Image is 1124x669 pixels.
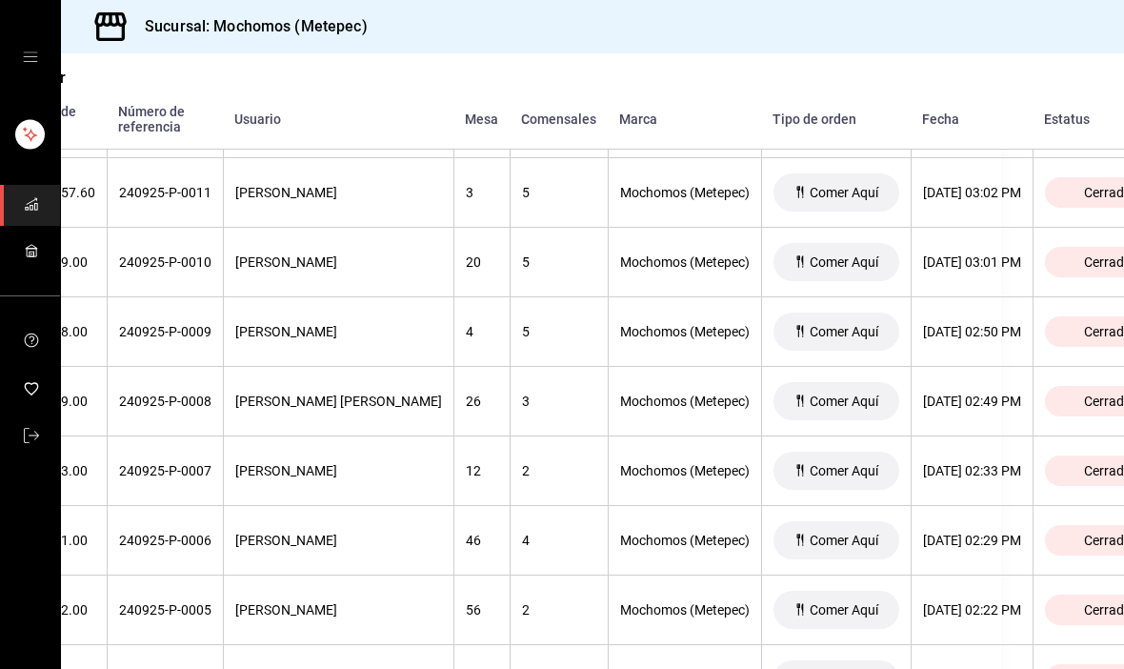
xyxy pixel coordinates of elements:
div: 2 [522,602,596,618]
div: Tipo de orden [773,111,899,127]
div: Total de orden [27,104,95,134]
button: open drawer [23,50,38,65]
div: 20 [466,254,498,270]
div: Número de referencia [118,104,211,134]
div: 46 [466,533,498,548]
div: Mochomos (Metepec) [620,394,750,409]
div: $6,289.00 [28,254,95,270]
div: $11,757.60 [28,185,95,200]
span: Comer Aquí [802,324,886,339]
div: 26 [466,394,498,409]
span: Comer Aquí [802,463,886,478]
div: 240925-P-0005 [119,602,211,618]
div: Mochomos (Metepec) [620,602,750,618]
div: 240925-P-0011 [119,185,211,200]
div: [PERSON_NAME] [235,324,442,339]
div: [PERSON_NAME] [PERSON_NAME] [235,394,442,409]
div: [DATE] 02:50 PM [923,324,1021,339]
div: Usuario [234,111,442,127]
div: 4 [466,324,498,339]
div: Comensales [521,111,596,127]
span: Comer Aquí [802,254,886,270]
div: Mochomos (Metepec) [620,324,750,339]
div: $2,473.00 [28,463,95,478]
div: Marca [619,111,750,127]
div: $7,908.00 [28,324,95,339]
div: Mochomos (Metepec) [620,185,750,200]
div: Mesa [465,111,498,127]
div: 240925-P-0008 [119,394,211,409]
div: $2,159.00 [28,394,95,409]
div: [DATE] 02:29 PM [923,533,1021,548]
div: 3 [466,185,498,200]
h3: Sucursal: Mochomos (Metepec) [130,15,368,38]
div: [PERSON_NAME] [235,185,442,200]
div: Mochomos (Metepec) [620,254,750,270]
div: Mochomos (Metepec) [620,533,750,548]
div: $3,861.00 [28,533,95,548]
div: Mochomos (Metepec) [620,463,750,478]
div: Fecha [922,111,1021,127]
div: 56 [466,602,498,618]
div: [DATE] 03:02 PM [923,185,1021,200]
div: [PERSON_NAME] [235,254,442,270]
div: 240925-P-0010 [119,254,211,270]
div: 240925-P-0007 [119,463,211,478]
span: Comer Aquí [802,602,886,618]
div: 5 [522,254,596,270]
div: [PERSON_NAME] [235,463,442,478]
div: 240925-P-0006 [119,533,211,548]
span: Comer Aquí [802,533,886,548]
div: [DATE] 02:33 PM [923,463,1021,478]
span: Comer Aquí [802,185,886,200]
div: [DATE] 02:49 PM [923,394,1021,409]
div: 240925-P-0009 [119,324,211,339]
div: $2,652.00 [28,602,95,618]
div: 5 [522,185,596,200]
div: [DATE] 03:01 PM [923,254,1021,270]
div: [PERSON_NAME] [235,533,442,548]
span: Comer Aquí [802,394,886,409]
div: 5 [522,324,596,339]
div: 2 [522,463,596,478]
div: 3 [522,394,596,409]
div: 12 [466,463,498,478]
div: 4 [522,533,596,548]
div: [PERSON_NAME] [235,602,442,618]
div: [DATE] 02:22 PM [923,602,1021,618]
